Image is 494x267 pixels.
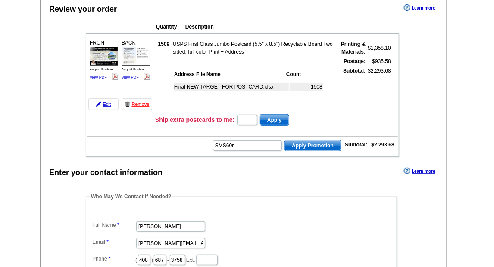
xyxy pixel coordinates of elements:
[156,22,184,31] th: Quantity
[341,41,366,55] strong: Printing & Materials:
[284,140,341,151] button: Apply Promotion
[144,73,150,80] img: pdf_logo.png
[260,115,289,125] span: Apply
[92,238,135,246] label: Email
[122,75,139,79] a: View PDF
[96,102,101,107] img: pencil-icon.gif
[88,98,119,110] a: Edit
[404,168,435,175] a: Learn more
[122,67,147,71] span: August Postcar...
[343,68,366,74] strong: Subtotal:
[290,83,323,91] td: 1508
[285,140,341,151] span: Apply Promotion
[125,102,130,107] img: trashcan-icon.gif
[158,41,170,47] strong: 1509
[92,255,135,263] label: Phone
[367,57,391,66] td: $935.58
[49,167,163,178] div: Enter your contact information
[122,98,152,110] a: Remove
[112,73,118,80] img: pdf_logo.png
[90,67,116,71] span: August Postcar...
[367,40,391,56] td: $1,358.10
[367,67,391,111] td: $2,293.68
[49,3,117,15] div: Review your order
[172,40,335,56] td: USPS First Class Jumbo Postcard (5.5" x 8.5") Recyclable Board Two sided, full color Print + Address
[174,83,289,91] td: Final NEW TARGET FOR POSTCARD.xlsx
[90,47,118,65] img: small-thumb.jpg
[174,70,285,79] th: Address File Name
[90,253,393,266] dd: ( ) - Ext.
[92,221,135,229] label: Full Name
[286,70,323,79] th: Count
[185,22,343,31] th: Description
[90,193,172,200] legend: Who May We Contact If Needed?
[155,116,234,124] h3: Ship extra postcards to me:
[90,75,107,79] a: View PDF
[345,142,367,148] strong: Subtotal:
[120,38,151,82] div: BACK
[372,142,394,148] strong: $2,293.68
[260,114,289,126] button: Apply
[88,38,119,82] div: FRONT
[344,58,366,64] strong: Postage:
[122,47,150,65] img: small-thumb.jpg
[404,4,435,11] a: Learn more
